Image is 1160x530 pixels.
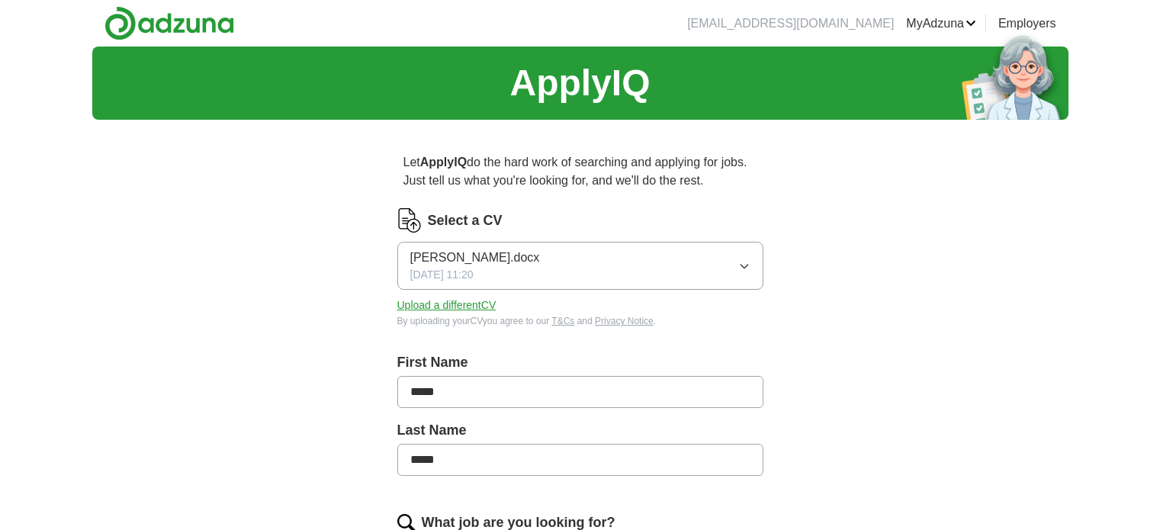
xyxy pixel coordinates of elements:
[420,156,467,169] strong: ApplyIQ
[551,316,574,326] a: T&Cs
[998,14,1056,33] a: Employers
[104,6,234,40] img: Adzuna logo
[397,242,763,290] button: [PERSON_NAME].docx[DATE] 11:20
[397,352,763,373] label: First Name
[397,208,422,233] img: CV Icon
[687,14,894,33] li: [EMAIL_ADDRESS][DOMAIN_NAME]
[509,56,650,111] h1: ApplyIQ
[906,14,976,33] a: MyAdzuna
[410,267,474,283] span: [DATE] 11:20
[397,314,763,328] div: By uploading your CV you agree to our and .
[410,249,540,267] span: [PERSON_NAME].docx
[428,210,503,231] label: Select a CV
[397,420,763,441] label: Last Name
[397,297,496,313] button: Upload a differentCV
[397,147,763,196] p: Let do the hard work of searching and applying for jobs. Just tell us what you're looking for, an...
[595,316,654,326] a: Privacy Notice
